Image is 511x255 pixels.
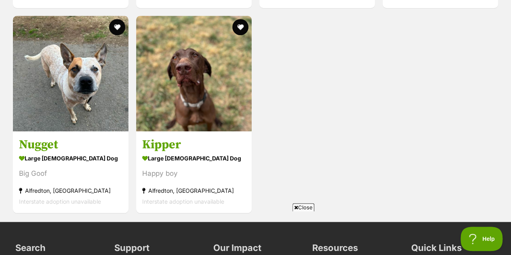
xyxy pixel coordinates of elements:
[19,185,122,196] div: Alfredton, [GEOGRAPHIC_DATA]
[109,215,403,251] iframe: Advertisement
[19,137,122,152] h3: Nugget
[142,137,246,152] h3: Kipper
[142,168,246,179] div: Happy boy
[19,198,101,205] span: Interstate adoption unavailable
[13,16,128,131] img: Nugget
[142,185,246,196] div: Alfredton, [GEOGRAPHIC_DATA]
[13,131,128,213] a: Nugget large [DEMOGRAPHIC_DATA] Dog Big Goof Alfredton, [GEOGRAPHIC_DATA] Interstate adoption una...
[136,131,252,213] a: Kipper large [DEMOGRAPHIC_DATA] Dog Happy boy Alfredton, [GEOGRAPHIC_DATA] Interstate adoption un...
[142,152,246,164] div: large [DEMOGRAPHIC_DATA] Dog
[232,19,248,35] button: favourite
[136,16,252,131] img: Kipper
[109,19,125,35] button: favourite
[19,152,122,164] div: large [DEMOGRAPHIC_DATA] Dog
[142,198,224,205] span: Interstate adoption unavailable
[19,168,122,179] div: Big Goof
[292,203,314,211] span: Close
[461,227,503,251] iframe: Help Scout Beacon - Open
